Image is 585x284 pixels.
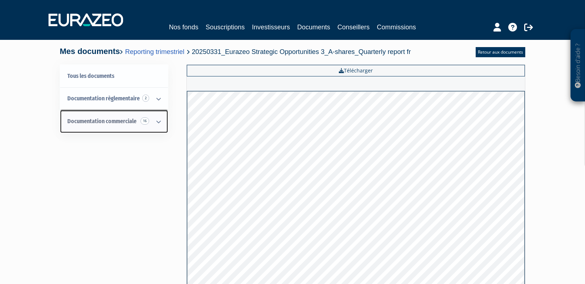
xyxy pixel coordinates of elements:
a: Conseillers [337,22,370,32]
a: Documentation règlementaire 2 [60,87,168,110]
a: Souscriptions [206,22,245,32]
span: Documentation commerciale [67,118,136,125]
span: 2 [142,95,149,102]
span: Documentation règlementaire [67,95,140,102]
span: 20250331_Eurazeo Strategic Opportunities 3_A-shares_Quarterly report fr [192,48,411,55]
a: Investisseurs [252,22,290,32]
a: Télécharger [187,65,525,76]
a: Retour aux documents [476,47,525,57]
span: 16 [140,117,149,125]
h4: Mes documents [60,47,411,56]
p: Besoin d'aide ? [574,33,582,98]
a: Documents [297,22,330,32]
a: Commissions [377,22,416,32]
a: Reporting trimestriel [125,48,184,55]
a: Documentation commerciale 16 [60,110,168,133]
a: Nos fonds [169,22,198,32]
img: 1732889491-logotype_eurazeo_blanc_rvb.png [49,13,123,26]
a: Tous les documents [60,65,168,88]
